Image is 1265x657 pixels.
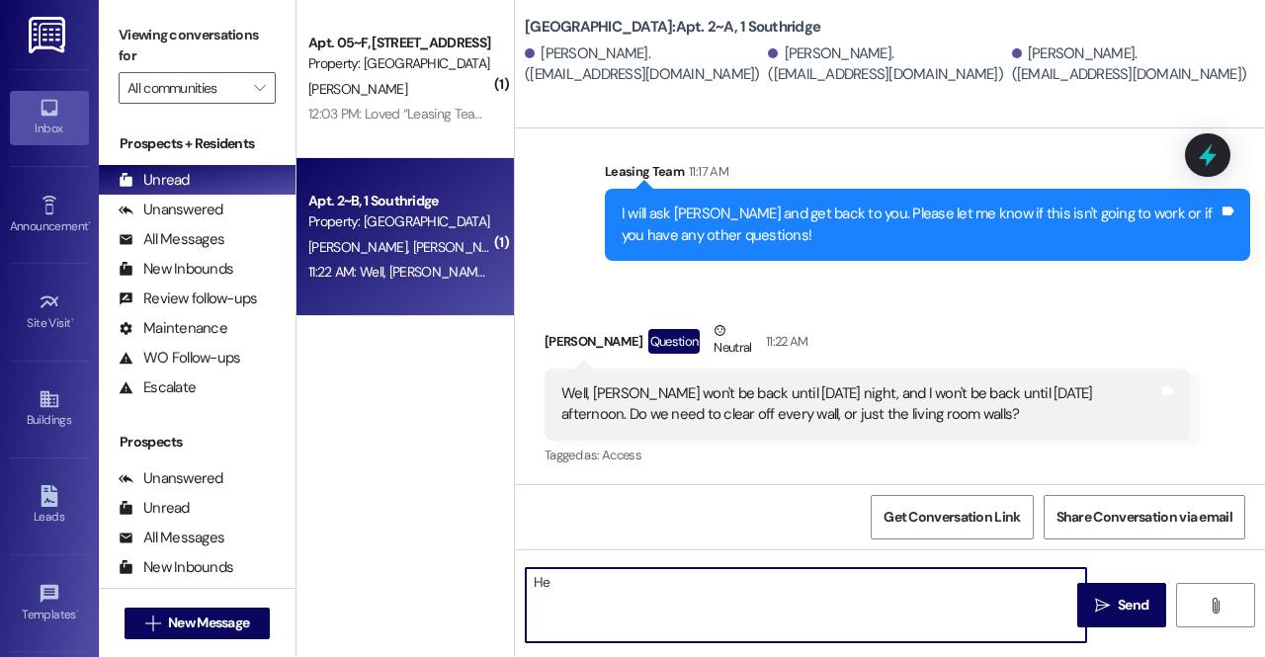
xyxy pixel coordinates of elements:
[119,377,196,398] div: Escalate
[254,80,265,96] i: 
[761,331,808,352] div: 11:22 AM
[168,613,249,633] span: New Message
[525,43,763,86] div: [PERSON_NAME]. ([EMAIL_ADDRESS][DOMAIN_NAME])
[622,204,1219,246] div: I will ask [PERSON_NAME] and get back to you. Please let me know if this isn't going to work or i...
[119,229,224,250] div: All Messages
[10,91,89,144] a: Inbox
[119,170,190,191] div: Unread
[10,286,89,339] a: Site Visit •
[602,447,641,463] span: Access
[10,382,89,436] a: Buildings
[1095,598,1110,614] i: 
[605,161,1250,189] div: Leasing Team
[119,498,190,519] div: Unread
[561,383,1158,426] div: Well, [PERSON_NAME] won't be back until [DATE] night, and I won't be back until [DATE] afternoon....
[127,72,244,104] input: All communities
[1056,507,1232,528] span: Share Conversation via email
[308,80,407,98] span: [PERSON_NAME]
[119,318,227,339] div: Maintenance
[1208,598,1223,614] i: 
[119,468,223,489] div: Unanswered
[76,605,79,618] span: •
[871,495,1033,539] button: Get Conversation Link
[1077,583,1166,627] button: Send
[119,528,224,548] div: All Messages
[526,568,1086,642] textarea: He
[710,320,755,362] div: Neutral
[413,238,518,256] span: [PERSON_NAME]
[29,17,69,53] img: ResiDesk Logo
[884,507,1020,528] span: Get Conversation Link
[308,53,491,74] div: Property: [GEOGRAPHIC_DATA]
[10,577,89,630] a: Templates •
[88,216,91,230] span: •
[119,348,240,369] div: WO Follow-ups
[145,616,160,631] i: 
[119,259,233,280] div: New Inbounds
[119,557,233,578] div: New Inbounds
[99,133,295,154] div: Prospects + Residents
[99,432,295,452] div: Prospects
[119,288,257,309] div: Review follow-ups
[308,238,413,256] span: [PERSON_NAME]
[1118,595,1148,616] span: Send
[308,33,491,53] div: Apt. 05~F, [STREET_ADDRESS]
[545,320,1190,369] div: [PERSON_NAME]
[768,43,1006,86] div: [PERSON_NAME]. ([EMAIL_ADDRESS][DOMAIN_NAME])
[1012,43,1250,86] div: [PERSON_NAME]. ([EMAIL_ADDRESS][DOMAIN_NAME])
[119,200,223,220] div: Unanswered
[125,608,271,639] button: New Message
[308,211,491,232] div: Property: [GEOGRAPHIC_DATA]
[648,329,701,354] div: Question
[684,161,728,182] div: 11:17 AM
[308,191,491,211] div: Apt. 2~B, 1 Southridge
[525,17,820,38] b: [GEOGRAPHIC_DATA]: Apt. 2~A, 1 Southridge
[71,313,74,327] span: •
[545,441,1190,469] div: Tagged as:
[119,20,276,72] label: Viewing conversations for
[10,479,89,533] a: Leads
[1044,495,1245,539] button: Share Conversation via email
